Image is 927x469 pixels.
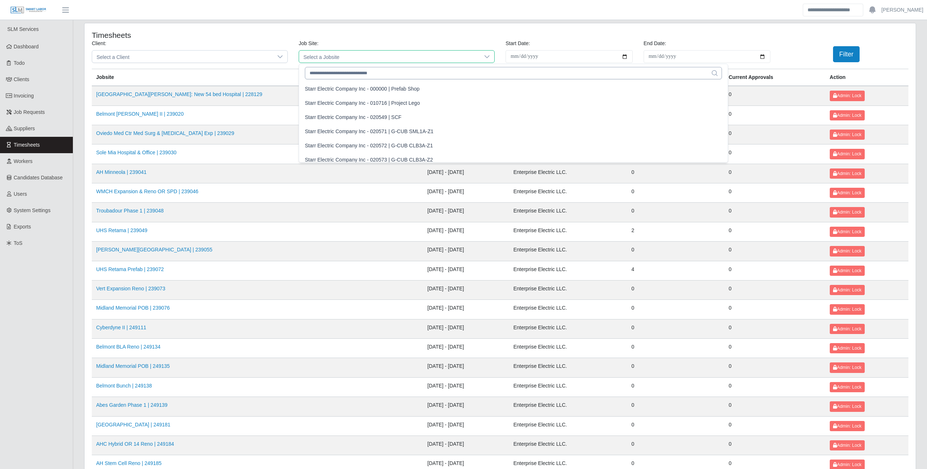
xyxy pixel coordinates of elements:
span: Job Requests [14,109,45,115]
a: Belmont BLA Reno | 249134 [96,344,160,350]
li: G-CUB SML1A-Z1 [301,125,726,138]
a: Troubadour Phase 1 | 239048 [96,208,164,214]
td: [DATE] - [DATE] [423,436,509,455]
td: 0 [627,203,724,222]
td: 0 [724,125,825,144]
td: 0 [724,242,825,261]
span: Admin: Lock [833,462,861,467]
a: WMCH Expansion & Reno OR SPD | 239046 [96,188,199,194]
span: System Settings [14,207,51,213]
h4: Timesheets [92,31,426,40]
td: 0 [724,261,825,280]
span: Invoicing [14,93,34,99]
span: Admin: Lock [833,151,861,156]
span: Admin: Lock [833,229,861,234]
span: Users [14,191,27,197]
span: Admin: Lock [833,249,861,254]
td: [DATE] - [DATE] [423,319,509,338]
li: SCF [301,111,726,124]
a: UHS Retama | 239049 [96,227,148,233]
span: Suppliers [14,126,35,131]
li: Project Lego [301,96,726,110]
span: Select a Jobsite [299,51,480,63]
span: Admin: Lock [833,443,861,448]
td: [DATE] - [DATE] [423,416,509,436]
a: AHC Hybrid OR 14 Reno | 249184 [96,441,174,447]
span: Admin: Lock [833,404,861,409]
button: Filter [833,46,860,62]
td: Enterprise Electric LLC. [509,377,627,397]
a: Vert Expansion Reno | 239073 [96,286,165,291]
td: [DATE] - [DATE] [423,377,509,397]
td: 0 [724,397,825,416]
span: Select a Client [92,51,273,63]
td: 0 [724,377,825,397]
span: Admin: Lock [833,365,861,370]
button: Admin: Lock [830,110,865,120]
td: 0 [724,300,825,319]
a: Midland Memorial POB | 249135 [96,363,170,369]
span: Clients [14,76,30,82]
button: Admin: Lock [830,440,865,450]
td: 0 [724,436,825,455]
td: 0 [724,222,825,241]
span: Todo [14,60,25,66]
td: 0 [627,436,724,455]
td: [DATE] - [DATE] [423,242,509,261]
span: Exports [14,224,31,230]
td: 0 [724,164,825,183]
div: Starr Electric Company Inc - 010716 | Project Lego [305,99,420,107]
span: Candidates Database [14,175,63,180]
th: Action [825,69,908,86]
span: Timesheets [14,142,40,148]
button: Admin: Lock [830,382,865,392]
span: Admin: Lock [833,93,861,98]
span: Admin: Lock [833,113,861,118]
td: 0 [627,300,724,319]
td: 0 [627,377,724,397]
a: AH Stem Cell Reno | 249185 [96,460,162,466]
span: Admin: Lock [833,346,861,351]
button: Admin: Lock [830,130,865,140]
li: Prefab Shop [301,82,726,96]
span: Admin: Lock [833,287,861,293]
td: [DATE] - [DATE] [423,261,509,280]
span: Admin: Lock [833,132,861,137]
button: Admin: Lock [830,285,865,295]
button: Admin: Lock [830,421,865,431]
td: Enterprise Electric LLC. [509,261,627,280]
div: Starr Electric Company Inc - 020549 | SCF [305,114,401,121]
button: Admin: Lock [830,227,865,237]
td: 0 [724,339,825,358]
div: Starr Electric Company Inc - 020573 | G-CUB CLB3A-Z2 [305,156,433,164]
button: Admin: Lock [830,343,865,353]
td: [DATE] - [DATE] [423,164,509,183]
button: Admin: Lock [830,362,865,373]
td: [DATE] - [DATE] [423,300,509,319]
button: Admin: Lock [830,188,865,198]
td: [DATE] - [DATE] [423,358,509,377]
td: 0 [627,280,724,299]
input: Search [803,4,863,16]
span: ToS [14,240,23,246]
td: 4 [627,261,724,280]
td: Enterprise Electric LLC. [509,397,627,416]
td: 0 [627,397,724,416]
th: Jobsite [92,69,423,86]
td: [DATE] - [DATE] [423,183,509,203]
td: [DATE] - [DATE] [423,339,509,358]
td: 0 [724,416,825,436]
td: Enterprise Electric LLC. [509,319,627,338]
span: Admin: Lock [833,210,861,215]
td: 0 [724,144,825,164]
button: Admin: Lock [830,91,865,101]
td: 0 [724,86,825,106]
td: [DATE] - [DATE] [423,222,509,241]
td: 0 [724,106,825,125]
button: Admin: Lock [830,304,865,314]
button: Admin: Lock [830,324,865,334]
li: G-CUB CLB3A-Z2 [301,153,726,167]
span: Admin: Lock [833,268,861,273]
td: 0 [627,358,724,377]
th: Current Approvals [724,69,825,86]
